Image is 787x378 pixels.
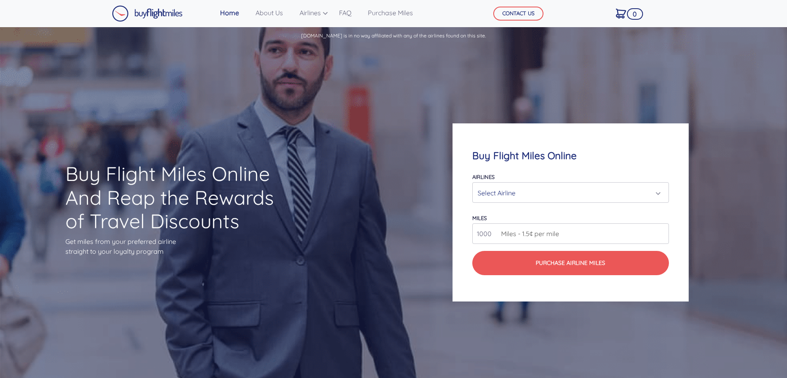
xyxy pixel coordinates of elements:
[616,9,626,19] img: Cart
[493,7,543,21] button: CONTACT US
[472,150,669,162] h4: Buy Flight Miles Online
[472,215,487,221] label: miles
[217,5,242,21] a: Home
[364,5,416,21] a: Purchase Miles
[112,5,183,22] img: Buy Flight Miles Logo
[627,8,643,20] span: 0
[336,5,355,21] a: FAQ
[472,174,494,180] label: Airlines
[65,162,288,233] h1: Buy Flight Miles Online And Reap the Rewards of Travel Discounts
[296,5,326,21] a: Airlines
[478,185,658,201] div: Select Airline
[613,5,629,22] a: 0
[472,182,669,203] button: Select Airline
[252,5,286,21] a: About Us
[112,3,183,24] a: Buy Flight Miles Logo
[65,237,288,256] p: Get miles from your preferred airline straight to your loyalty program
[472,251,669,275] button: Purchase Airline Miles
[497,229,559,239] span: Miles - 1.5¢ per mile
